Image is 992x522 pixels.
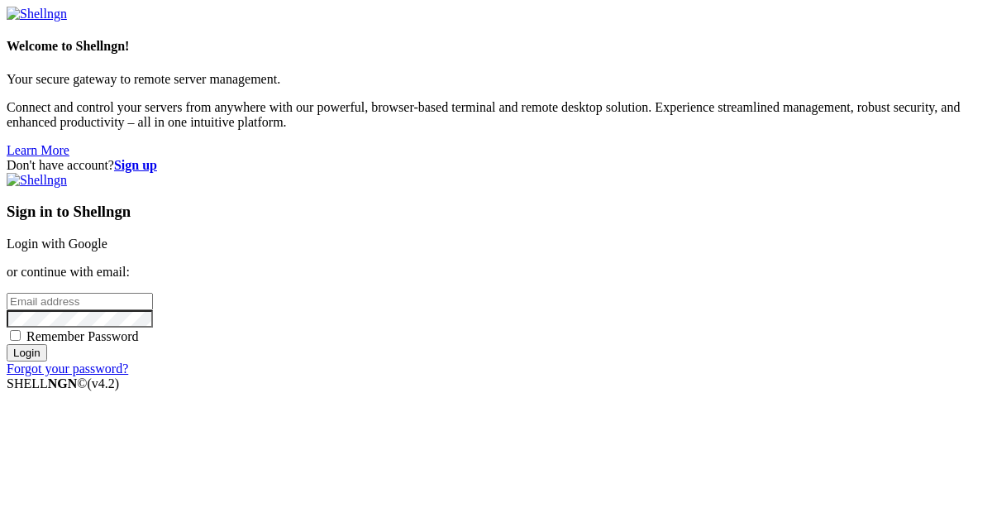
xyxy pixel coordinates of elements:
input: Email address [7,293,153,310]
span: Remember Password [26,329,139,343]
p: Your secure gateway to remote server management. [7,72,985,87]
div: Don't have account? [7,158,985,173]
img: Shellngn [7,7,67,22]
b: NGN [48,376,78,390]
a: Login with Google [7,237,107,251]
a: Sign up [114,158,157,172]
h4: Welcome to Shellngn! [7,39,985,54]
p: Connect and control your servers from anywhere with our powerful, browser-based terminal and remo... [7,100,985,130]
img: Shellngn [7,173,67,188]
p: or continue with email: [7,265,985,280]
input: Login [7,344,47,362]
span: 4.2.0 [88,376,120,390]
span: SHELL © [7,376,119,390]
input: Remember Password [10,330,21,341]
h3: Sign in to Shellngn [7,203,985,221]
a: Forgot your password? [7,362,128,376]
a: Learn More [7,143,69,157]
